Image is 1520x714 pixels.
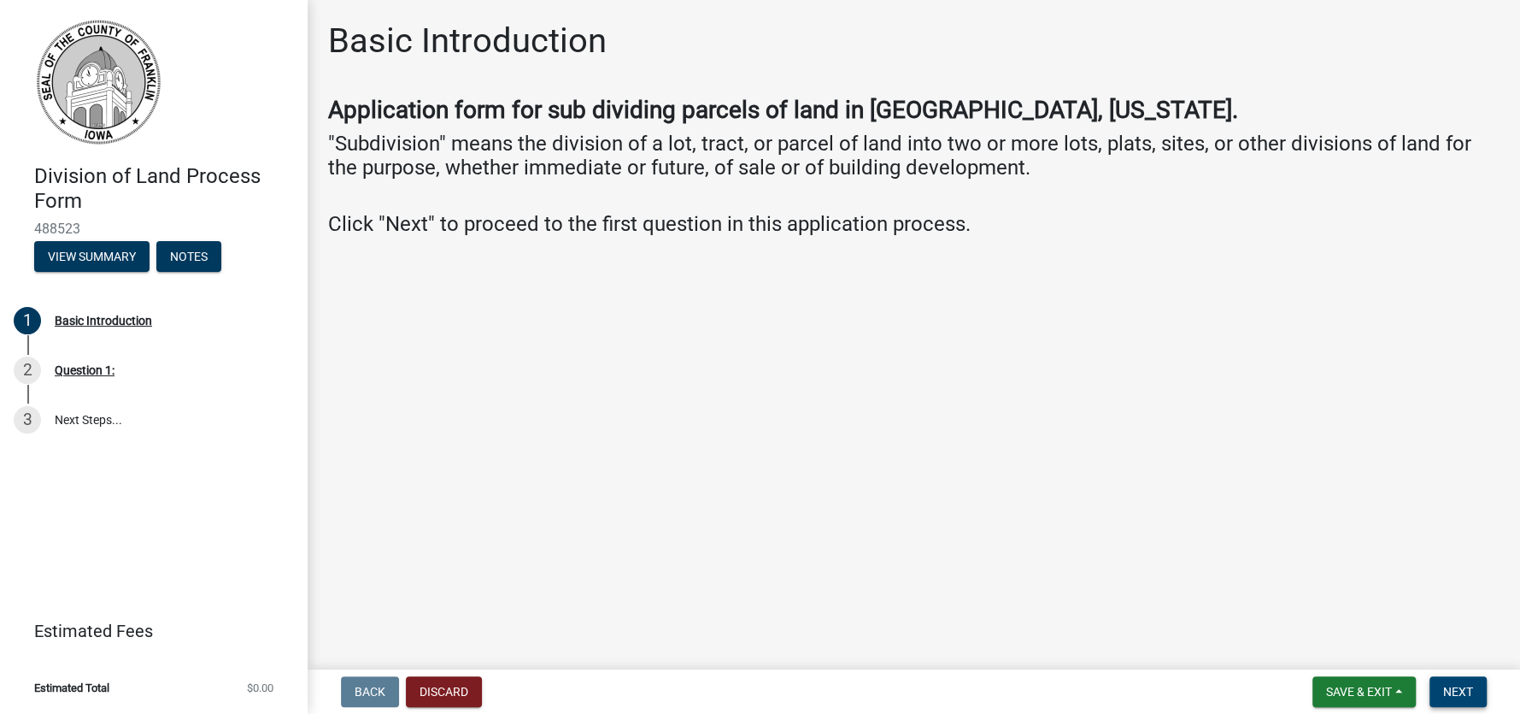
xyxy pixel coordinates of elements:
div: 1 [14,307,41,334]
h4: Click "Next" to proceed to the first question in this application process. [328,212,1499,237]
h4: Division of Land Process Form [34,164,294,214]
button: View Summary [34,241,150,272]
span: Estimated Total [34,682,109,693]
h4: "Subdivision" means the division of a lot, tract, or parcel of land into two or more lots, plats,... [328,132,1499,205]
div: Question 1: [55,364,114,376]
span: Next [1443,685,1473,699]
span: Back [355,685,385,699]
button: Save & Exit [1312,676,1416,707]
wm-modal-confirm: Summary [34,251,150,264]
strong: Application form for sub dividing parcels of land in [GEOGRAPHIC_DATA], [US_STATE]. [328,96,1238,124]
span: $0.00 [247,682,273,693]
button: Discard [406,676,482,707]
a: Estimated Fees [14,614,280,648]
button: Notes [156,241,221,272]
h1: Basic Introduction [328,21,607,62]
button: Back [341,676,399,707]
div: 2 [14,357,41,384]
span: 488523 [34,221,273,237]
button: Next [1429,676,1487,707]
div: Basic Introduction [55,315,152,327]
div: 3 [14,406,41,434]
span: Save & Exit [1326,685,1392,699]
img: Franklin County, Iowa [34,18,162,146]
wm-modal-confirm: Notes [156,251,221,264]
